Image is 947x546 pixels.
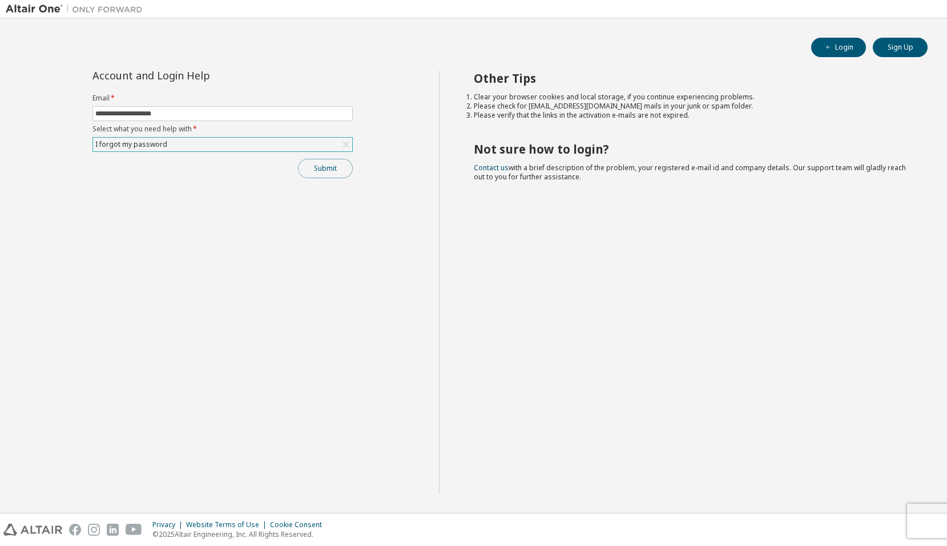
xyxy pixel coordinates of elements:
[474,111,907,120] li: Please verify that the links in the activation e-mails are not expired.
[94,138,169,151] div: I forgot my password
[474,163,509,172] a: Contact us
[92,125,353,134] label: Select what you need help with
[270,520,329,529] div: Cookie Consent
[152,520,186,529] div: Privacy
[186,520,270,529] div: Website Terms of Use
[474,163,906,182] span: with a brief description of the problem, your registered e-mail id and company details. Our suppo...
[88,524,100,536] img: instagram.svg
[474,142,907,156] h2: Not sure how to login?
[474,93,907,102] li: Clear your browser cookies and local storage, if you continue experiencing problems.
[69,524,81,536] img: facebook.svg
[92,94,353,103] label: Email
[92,71,301,80] div: Account and Login Help
[873,38,928,57] button: Sign Up
[298,159,353,178] button: Submit
[474,71,907,86] h2: Other Tips
[107,524,119,536] img: linkedin.svg
[6,3,148,15] img: Altair One
[93,138,352,151] div: I forgot my password
[474,102,907,111] li: Please check for [EMAIL_ADDRESS][DOMAIN_NAME] mails in your junk or spam folder.
[152,529,329,539] p: © 2025 Altair Engineering, Inc. All Rights Reserved.
[3,524,62,536] img: altair_logo.svg
[126,524,142,536] img: youtube.svg
[811,38,866,57] button: Login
